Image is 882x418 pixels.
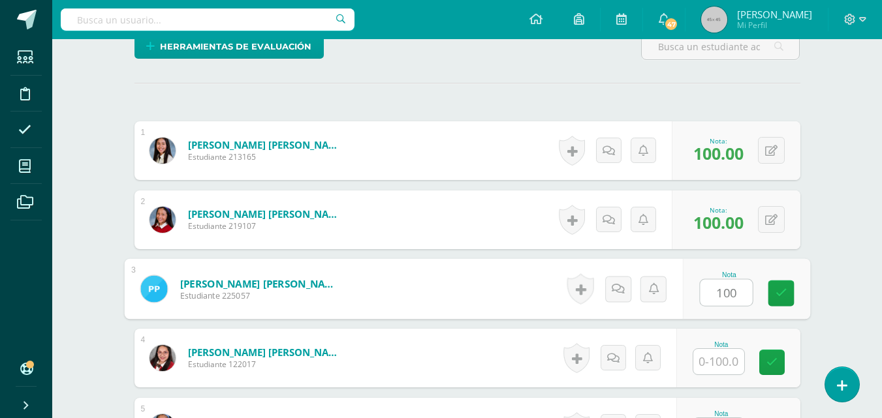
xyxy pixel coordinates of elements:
[737,20,812,31] span: Mi Perfil
[693,142,744,164] span: 100.00
[150,207,176,233] img: 2c78cd254481c45c21d784d531424376.png
[693,341,750,348] div: Nota
[188,359,345,370] span: Estudiante 122017
[134,33,324,59] a: Herramientas de evaluación
[737,8,812,21] span: [PERSON_NAME]
[701,7,727,33] img: 45x45
[664,17,678,31] span: 47
[140,275,167,302] img: 32c6402cedc8957422c4ec19254bd177.png
[693,136,744,145] div: Nota:
[150,138,176,164] img: b5ab6a50d76d584404a2368d81ddee45.png
[61,8,354,31] input: Busca un usuario...
[180,290,341,302] span: Estudiante 225057
[160,35,311,59] span: Herramientas de evaluación
[188,346,345,359] a: [PERSON_NAME] [PERSON_NAME]
[188,151,345,162] span: Estudiante 213165
[700,280,752,306] input: 0-100.0
[693,211,744,233] span: 100.00
[642,34,799,59] input: Busca un estudiante aquí...
[693,205,744,215] div: Nota:
[188,138,345,151] a: [PERSON_NAME] [PERSON_NAME]
[188,207,345,220] a: [PERSON_NAME] [PERSON_NAME]
[693,349,744,374] input: 0-100.0
[699,271,759,278] div: Nota
[180,276,341,290] a: [PERSON_NAME] [PERSON_NAME]
[693,410,750,417] div: Nota
[150,345,176,371] img: 97fa0a58d1d81487070e45a09f5a5bca.png
[188,220,345,231] span: Estudiante 219107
